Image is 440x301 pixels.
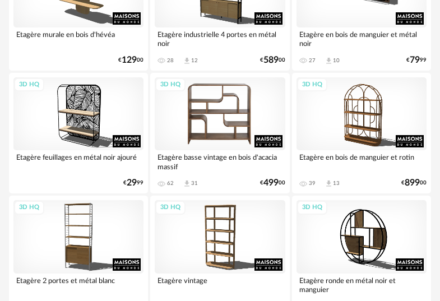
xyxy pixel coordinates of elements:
[292,73,431,194] a: 3D HQ Etagère en bois de manguier et rotin 39 Download icon 13 €89900
[405,179,420,187] span: 899
[297,150,427,173] div: Etagère en bois de manguier et rotin
[127,179,137,187] span: 29
[14,78,44,92] div: 3D HQ
[401,179,427,187] div: € 00
[183,57,191,65] span: Download icon
[260,179,285,187] div: € 00
[9,73,148,194] a: 3D HQ Etagère feuillages en métal noir ajouré €2999
[155,274,285,296] div: Etagère vintage
[155,150,285,173] div: Etagère basse vintage en bois d'acacia massif
[333,180,340,187] div: 13
[297,201,327,215] div: 3D HQ
[297,274,427,296] div: Etagère ronde en métal noir et manguier
[325,179,333,188] span: Download icon
[123,179,143,187] div: € 99
[122,57,137,64] span: 129
[167,180,174,187] div: 62
[325,57,333,65] span: Download icon
[406,57,427,64] div: € 99
[263,179,279,187] span: 499
[167,57,174,64] div: 28
[297,78,327,92] div: 3D HQ
[13,274,143,296] div: Etagère 2 portes et métal blanc
[183,179,191,188] span: Download icon
[155,201,186,215] div: 3D HQ
[260,57,285,64] div: € 00
[263,57,279,64] span: 589
[333,57,340,64] div: 10
[297,27,427,50] div: Etagère en bois de manguier et métal noir
[410,57,420,64] span: 79
[13,150,143,173] div: Etagère feuillages en métal noir ajouré
[150,73,289,194] a: 3D HQ Etagère basse vintage en bois d'acacia massif 62 Download icon 31 €49900
[13,27,143,50] div: Etagère murale en bois d'hévéa
[191,180,198,187] div: 31
[309,57,316,64] div: 27
[155,27,285,50] div: Etagère industrielle 4 portes en métal noir
[14,201,44,215] div: 3D HQ
[309,180,316,187] div: 39
[191,57,198,64] div: 12
[118,57,143,64] div: € 00
[155,78,186,92] div: 3D HQ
